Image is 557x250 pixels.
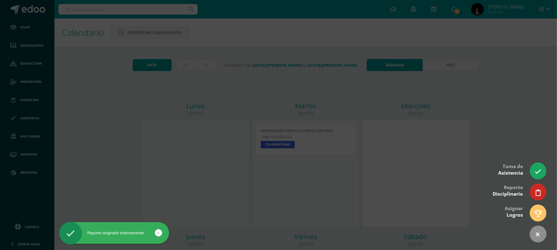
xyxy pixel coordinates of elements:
span: Logros [507,212,523,218]
div: Asignar [505,201,523,221]
div: Reporte [493,180,523,200]
span: Disciplinario [493,191,523,197]
div: Reporte asignado exitosamente [59,230,169,236]
div: Toma de [498,159,523,179]
span: Asistencia [498,170,523,176]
